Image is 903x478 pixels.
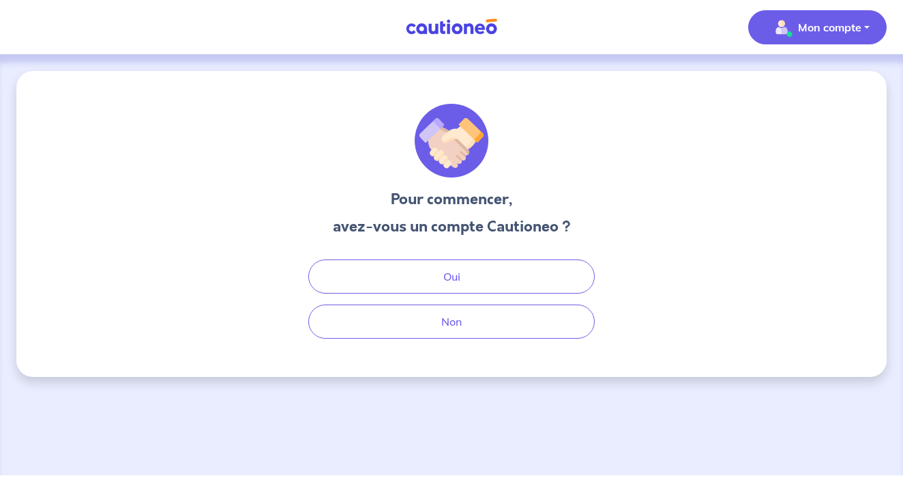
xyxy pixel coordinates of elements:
[333,216,571,238] h3: avez-vous un compte Cautioneo ?
[308,305,595,339] button: Non
[798,19,861,36] p: Mon compte
[771,16,793,38] img: illu_account_valid_menu.svg
[400,18,503,36] img: Cautioneo
[415,104,488,178] img: illu_welcome.svg
[748,10,887,44] button: illu_account_valid_menu.svgMon compte
[308,259,595,294] button: Oui
[333,188,571,210] h3: Pour commencer,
